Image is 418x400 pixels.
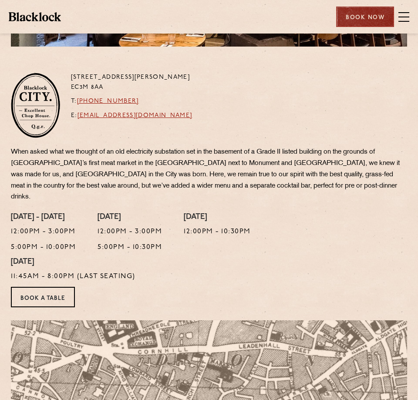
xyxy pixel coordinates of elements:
[98,226,162,238] p: 12:00pm - 3:00pm
[184,226,251,238] p: 12:00pm - 10:30pm
[11,242,76,253] p: 5:00pm - 10:00pm
[11,258,135,267] h4: [DATE]
[78,112,192,119] a: [EMAIL_ADDRESS][DOMAIN_NAME]
[336,7,394,27] div: Book Now
[11,213,76,222] h4: [DATE] - [DATE]
[9,12,61,21] img: BL_Textured_Logo-footer-cropped.svg
[11,226,76,238] p: 12:00pm - 3:00pm
[71,97,192,107] p: T:
[11,271,135,282] p: 11:45am - 8:00pm (Last Seating)
[98,242,162,253] p: 5:00pm - 10:30pm
[184,213,251,222] h4: [DATE]
[71,73,192,92] p: [STREET_ADDRESS][PERSON_NAME] EC3M 8AA
[11,147,407,203] p: When asked what we thought of an old electricity substation set in the basement of a Grade II lis...
[11,287,75,307] a: Book a Table
[98,213,162,222] h4: [DATE]
[71,111,192,121] p: E:
[77,98,139,104] a: [PHONE_NUMBER]
[11,73,60,138] img: City-stamp-default.svg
